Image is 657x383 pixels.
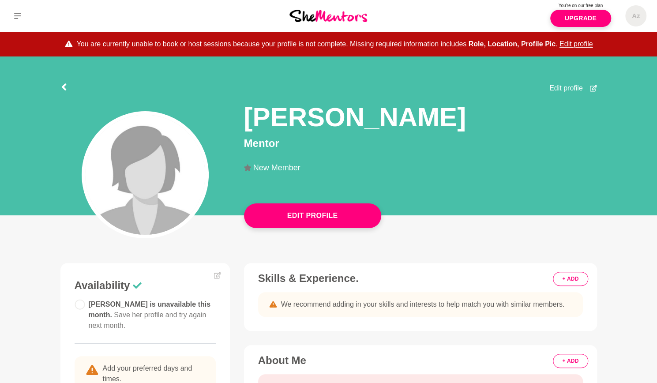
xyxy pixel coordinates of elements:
[632,12,640,20] h5: Az
[244,164,308,172] li: New Member
[89,300,211,329] span: [PERSON_NAME] is unavailable this month.
[625,5,646,26] a: Az
[559,39,593,49] button: Edit profile
[75,279,216,292] h3: Availability
[289,10,367,22] img: She Mentors Logo
[550,2,611,9] p: You're on our free plan
[244,135,597,151] p: Mentor
[244,203,381,228] button: Edit Profile
[281,299,565,310] span: We recommend adding in your skills and interests to help match you with similar members.
[553,272,588,286] button: + ADD
[550,10,611,27] a: Upgrade
[244,101,466,134] h1: [PERSON_NAME]
[258,272,583,285] h3: Skills & Experience.
[549,83,583,94] span: Edit profile
[553,354,588,368] button: + ADD
[258,354,583,367] h3: About Me
[89,311,206,329] span: Save her profile and try again next month.
[469,40,556,48] strong: role, location, profile pic
[77,39,593,49] span: You are currently unable to book or host sessions because your profile is not complete. Missing r...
